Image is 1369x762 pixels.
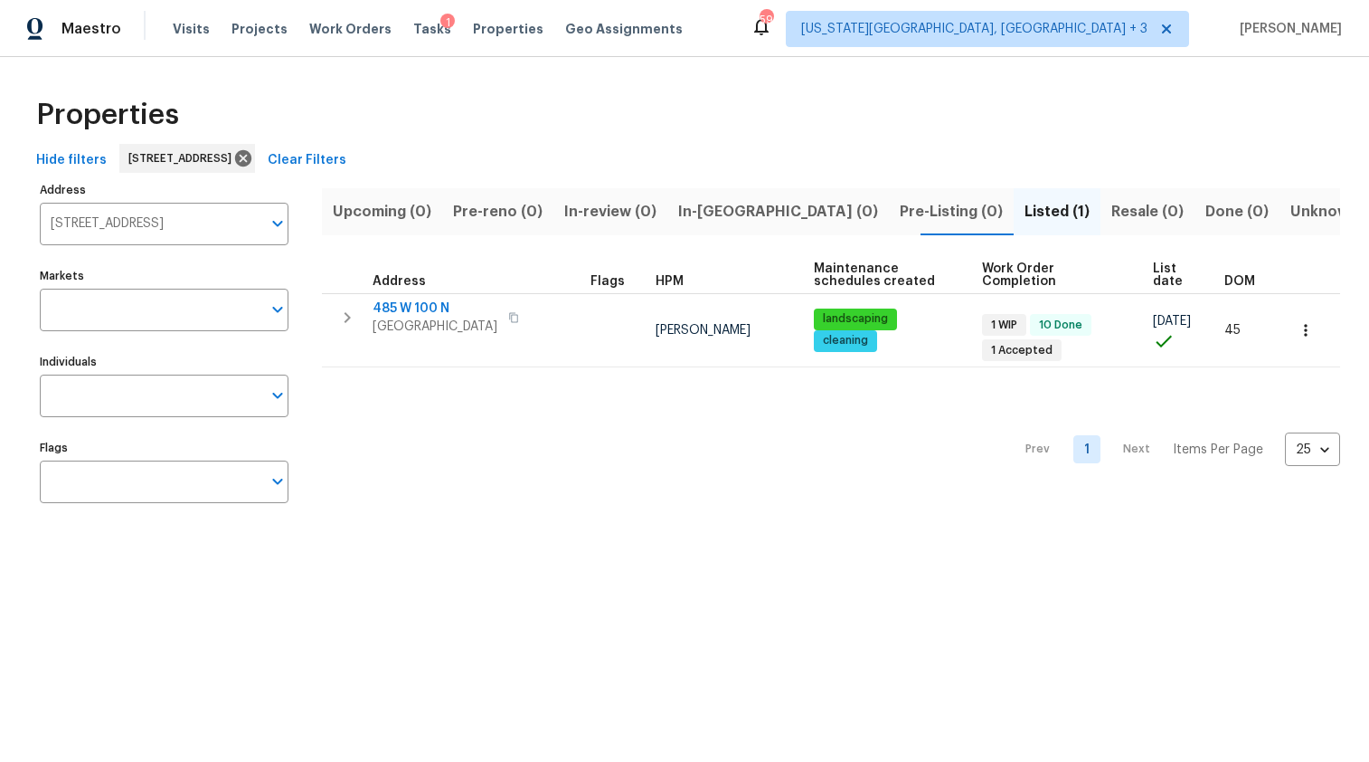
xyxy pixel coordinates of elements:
span: [PERSON_NAME] [656,324,751,337]
div: 25 [1285,426,1340,473]
span: Pre-Listing (0) [900,199,1003,224]
a: Goto page 1 [1073,435,1100,463]
span: Projects [231,20,288,38]
label: Markets [40,271,288,281]
label: Address [40,185,288,195]
label: Individuals [40,357,288,367]
button: Open [265,469,290,494]
span: Work Order Completion [982,262,1122,288]
label: Flags [40,443,288,453]
span: In-review (0) [564,199,656,224]
span: Tasks [413,23,451,35]
p: Items Per Page [1173,441,1263,459]
button: Hide filters [29,144,114,177]
span: Hide filters [36,149,107,172]
span: In-[GEOGRAPHIC_DATA] (0) [678,199,878,224]
span: 1 WIP [984,318,1024,333]
span: Flags [590,275,625,288]
button: Clear Filters [260,144,354,177]
nav: Pagination Navigation [1008,378,1340,520]
span: Maintenance schedules created [814,262,951,288]
span: Properties [473,20,543,38]
button: Open [265,211,290,236]
span: [DATE] [1153,315,1191,328]
div: [STREET_ADDRESS] [119,144,255,173]
span: Resale (0) [1111,199,1184,224]
span: [STREET_ADDRESS] [128,149,239,167]
span: Clear Filters [268,149,346,172]
span: Properties [36,106,179,124]
span: [GEOGRAPHIC_DATA] [373,318,497,336]
div: 1 [440,14,455,32]
button: Open [265,383,290,408]
span: 10 Done [1032,318,1090,333]
span: Maestro [61,20,121,38]
button: Open [265,297,290,322]
div: 59 [760,11,772,29]
span: cleaning [816,333,875,348]
span: Address [373,275,426,288]
span: [US_STATE][GEOGRAPHIC_DATA], [GEOGRAPHIC_DATA] + 3 [801,20,1147,38]
span: Pre-reno (0) [453,199,543,224]
span: HPM [656,275,684,288]
span: Geo Assignments [565,20,683,38]
span: Visits [173,20,210,38]
span: 45 [1224,324,1241,337]
span: [PERSON_NAME] [1232,20,1342,38]
span: DOM [1224,275,1255,288]
span: Listed (1) [1024,199,1090,224]
span: Upcoming (0) [333,199,431,224]
span: List date [1153,262,1194,288]
span: 1 Accepted [984,343,1060,358]
span: landscaping [816,311,895,327]
span: Work Orders [309,20,392,38]
span: 485 W 100 N [373,300,497,318]
span: Done (0) [1205,199,1269,224]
